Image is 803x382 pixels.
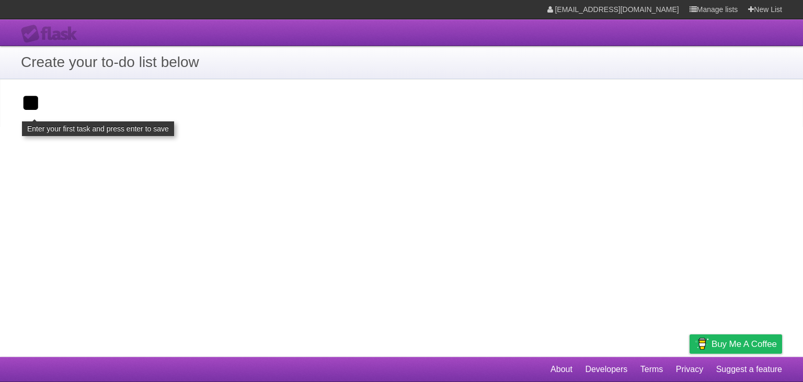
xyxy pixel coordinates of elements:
[676,359,703,379] a: Privacy
[585,359,627,379] a: Developers
[21,51,782,73] h1: Create your to-do list below
[712,335,777,353] span: Buy me a coffee
[695,335,709,353] img: Buy me a coffee
[550,359,572,379] a: About
[690,334,782,354] a: Buy me a coffee
[640,359,663,379] a: Terms
[21,25,84,43] div: Flask
[716,359,782,379] a: Suggest a feature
